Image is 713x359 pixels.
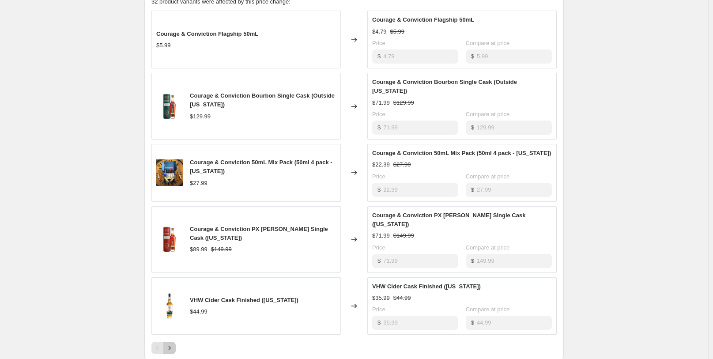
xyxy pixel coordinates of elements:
button: Next [163,342,176,354]
span: $ [471,257,474,264]
nav: Pagination [151,342,176,354]
span: $ [471,124,474,131]
span: $ [377,257,381,264]
span: Courage & Conviction 50mL Mix Pack (50ml 4 pack - [US_STATE]) [190,159,332,174]
strike: $129.99 [393,98,414,107]
div: $129.99 [190,112,211,121]
span: $ [377,319,381,326]
div: $71.99 [372,231,390,240]
span: Price [372,306,385,313]
span: Courage & Conviction Bourbon Single Cask (Outside [US_STATE]) [190,92,335,108]
span: Courage & Conviction Bourbon Single Cask (Outside [US_STATE]) [372,79,517,94]
div: $89.99 [190,245,207,254]
strike: $27.99 [393,160,411,169]
strike: $5.99 [390,27,405,36]
span: VHW Cider Cask Finished ([US_STATE]) [372,283,481,290]
span: Courage & Conviction PX [PERSON_NAME] Single Cask ([US_STATE]) [190,226,328,241]
span: Price [372,40,385,46]
strike: $149.99 [211,245,232,254]
span: Compare at price [466,173,510,180]
span: Courage & Conviction Flagship 50mL [372,16,474,23]
div: $22.39 [372,160,390,169]
span: Price [372,244,385,251]
span: Compare at price [466,306,510,313]
img: Courage_Conviction50MLTasterPack4_80x.jpg [156,159,183,186]
span: Price [372,173,385,180]
span: $ [377,53,381,60]
strike: $149.99 [393,231,414,240]
span: Price [372,111,385,117]
span: Courage & Conviction 50mL Mix Pack (50ml 4 pack - [US_STATE]) [372,150,551,156]
div: $35.99 [372,294,390,302]
div: $4.79 [372,27,387,36]
span: Courage & Conviction Flagship 50mL [156,30,258,37]
span: $ [377,186,381,193]
span: $ [471,186,474,193]
span: Compare at price [466,40,510,46]
span: Courage & Conviction PX [PERSON_NAME] Single Cask ([US_STATE]) [372,212,525,227]
img: C_CPXSherrySingleCaskBottle_Tin_80x.png [156,226,183,253]
div: $71.99 [372,98,390,107]
div: $5.99 [156,41,171,50]
span: $ [471,53,474,60]
span: Compare at price [466,111,510,117]
span: $ [471,319,474,326]
img: VHWCiderBottle_80x.png [156,293,183,319]
img: C_CBourbonSingleCaskBottle_Tin_80x.png [156,93,183,120]
strike: $44.99 [393,294,411,302]
span: VHW Cider Cask Finished ([US_STATE]) [190,297,298,303]
span: $ [377,124,381,131]
div: $44.99 [190,307,207,316]
span: Compare at price [466,244,510,251]
div: $27.99 [190,179,207,188]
